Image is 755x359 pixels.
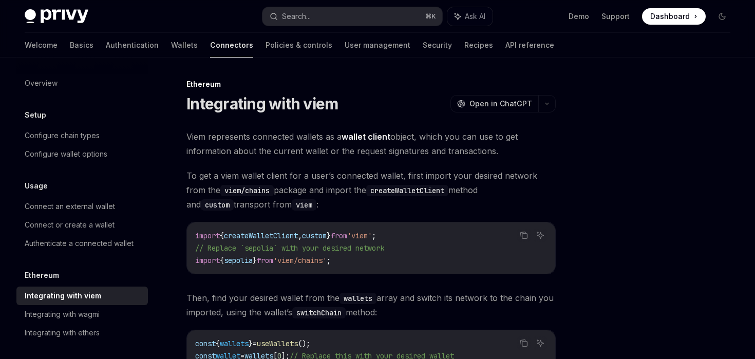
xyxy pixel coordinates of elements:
[25,327,100,339] div: Integrating with ethers
[70,33,93,58] a: Basics
[257,339,298,348] span: useWallets
[16,126,148,145] a: Configure chain types
[186,129,556,158] span: Viem represents connected wallets as a object, which you can use to get information about the cur...
[465,11,485,22] span: Ask AI
[25,148,107,160] div: Configure wallet options
[302,231,327,240] span: custom
[25,200,115,213] div: Connect an external wallet
[425,12,436,21] span: ⌘ K
[469,99,532,109] span: Open in ChatGPT
[16,74,148,92] a: Overview
[450,95,538,112] button: Open in ChatGPT
[650,11,690,22] span: Dashboard
[25,109,46,121] h5: Setup
[298,339,310,348] span: ();
[273,256,327,265] span: 'viem/chains'
[262,7,442,26] button: Search...⌘K
[186,291,556,319] span: Then, find your desired wallet from the array and switch its network to the chain you imported, u...
[25,129,100,142] div: Configure chain types
[505,33,554,58] a: API reference
[266,33,332,58] a: Policies & controls
[201,199,234,211] code: custom
[210,33,253,58] a: Connectors
[447,7,493,26] button: Ask AI
[25,33,58,58] a: Welcome
[25,9,88,24] img: dark logo
[339,293,376,304] code: wallets
[25,237,134,250] div: Authenticate a connected wallet
[569,11,589,22] a: Demo
[16,216,148,234] a: Connect or create a wallet
[534,336,547,350] button: Ask AI
[464,33,493,58] a: Recipes
[25,77,58,89] div: Overview
[331,231,347,240] span: from
[327,256,331,265] span: ;
[171,33,198,58] a: Wallets
[16,324,148,342] a: Integrating with ethers
[220,231,224,240] span: {
[16,305,148,324] a: Integrating with wagmi
[253,339,257,348] span: =
[601,11,630,22] a: Support
[642,8,706,25] a: Dashboard
[195,243,384,253] span: // Replace `sepolia` with your desired network
[16,287,148,305] a: Integrating with viem
[25,180,48,192] h5: Usage
[342,131,390,142] a: wallet client
[224,231,298,240] span: createWalletClient
[186,95,338,113] h1: Integrating with viem
[106,33,159,58] a: Authentication
[195,256,220,265] span: import
[25,219,115,231] div: Connect or create a wallet
[25,269,59,281] h5: Ethereum
[517,229,531,242] button: Copy the contents from the code block
[195,231,220,240] span: import
[347,231,372,240] span: 'viem'
[220,185,274,196] code: viem/chains
[220,256,224,265] span: {
[282,10,311,23] div: Search...
[327,231,331,240] span: }
[292,307,346,318] code: switchChain
[423,33,452,58] a: Security
[249,339,253,348] span: }
[220,339,249,348] span: wallets
[366,185,448,196] code: createWalletClient
[534,229,547,242] button: Ask AI
[345,33,410,58] a: User management
[224,256,253,265] span: sepolia
[298,231,302,240] span: ,
[292,199,316,211] code: viem
[216,339,220,348] span: {
[25,290,101,302] div: Integrating with viem
[16,197,148,216] a: Connect an external wallet
[253,256,257,265] span: }
[186,79,556,89] div: Ethereum
[372,231,376,240] span: ;
[714,8,730,25] button: Toggle dark mode
[195,339,216,348] span: const
[25,308,100,320] div: Integrating with wagmi
[16,145,148,163] a: Configure wallet options
[257,256,273,265] span: from
[16,234,148,253] a: Authenticate a connected wallet
[186,168,556,212] span: To get a viem wallet client for a user’s connected wallet, first import your desired network from...
[517,336,531,350] button: Copy the contents from the code block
